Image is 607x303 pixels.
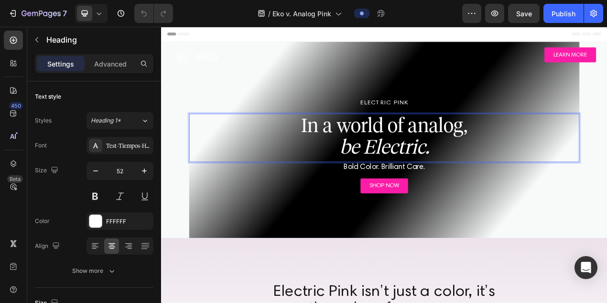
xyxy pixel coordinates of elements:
[87,112,153,129] button: Heading 1*
[543,4,584,23] button: Publish
[35,240,62,253] div: Align
[46,34,150,45] p: Heading
[91,116,121,125] span: Heading 1*
[552,9,575,19] div: Publish
[508,4,540,23] button: Save
[35,116,52,125] div: Styles
[94,59,127,69] p: Advanced
[268,9,271,19] span: /
[72,266,117,276] div: Show more
[272,9,331,19] span: Eko v. Analog Pink
[574,256,597,279] div: Open Intercom Messenger
[161,27,607,303] iframe: Design area
[180,112,394,142] span: In a world of analog,
[35,141,47,150] div: Font
[516,10,532,18] span: Save
[106,142,151,150] div: Test-Tiempos-Headline-Light
[35,262,153,280] button: Show more
[36,112,538,169] h2: Rich Text Editor. Editing area: main
[106,217,151,226] div: FFFFFF
[134,4,173,23] div: Undo/Redo
[47,59,74,69] p: Settings
[256,195,317,214] a: SHOP NOW
[268,199,306,211] p: SHOP NOW
[35,92,61,101] div: Text style
[35,164,60,177] div: Size
[504,31,548,42] p: LEARN MORE
[235,176,339,186] span: Bold Color. Brilliant Care.
[4,4,71,23] button: 7
[493,27,559,46] a: LEARN MORE
[7,175,23,183] div: Beta
[63,8,67,19] p: 7
[35,217,50,225] div: Color
[37,92,537,104] p: ELECTRIC PINK
[9,102,23,110] div: 450
[229,139,344,169] i: be Electric.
